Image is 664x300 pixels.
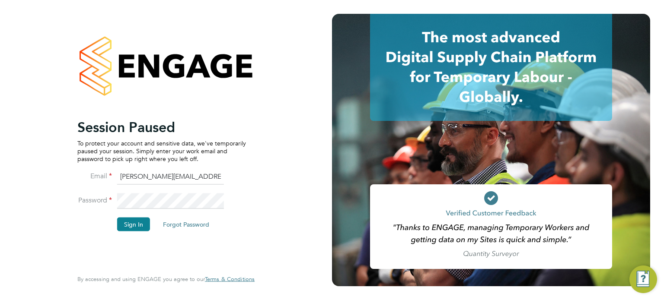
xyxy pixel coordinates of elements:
[156,217,216,231] button: Forgot Password
[77,171,112,180] label: Email
[77,139,246,163] p: To protect your account and sensitive data, we've temporarily paused your session. Simply enter y...
[117,217,150,231] button: Sign In
[205,276,255,283] a: Terms & Conditions
[77,275,255,283] span: By accessing and using ENGAGE you agree to our
[629,265,657,293] button: Engage Resource Center
[77,196,112,205] label: Password
[77,118,246,136] h2: Session Paused
[117,169,224,185] input: Enter your work email...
